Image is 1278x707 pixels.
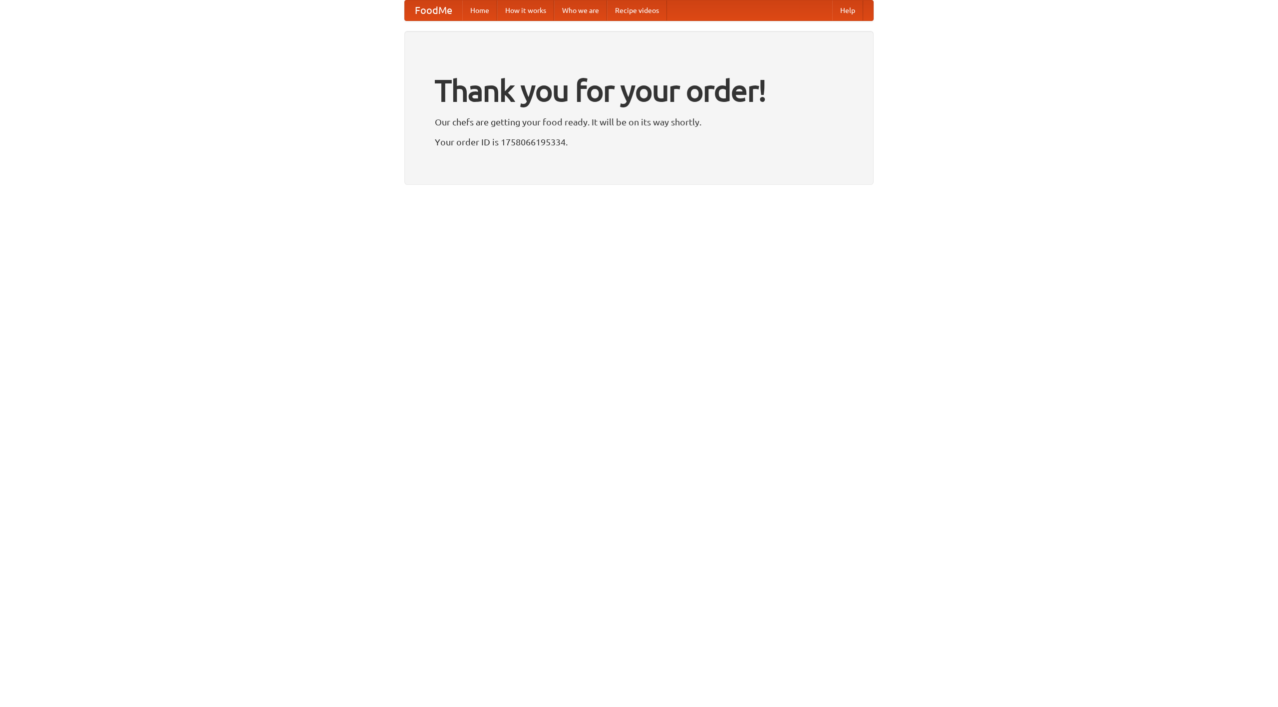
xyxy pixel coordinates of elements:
a: How it works [497,0,554,20]
h1: Thank you for your order! [435,66,843,114]
a: Who we are [554,0,607,20]
a: FoodMe [405,0,462,20]
a: Recipe videos [607,0,667,20]
a: Home [462,0,497,20]
a: Help [832,0,863,20]
p: Your order ID is 1758066195334. [435,134,843,149]
p: Our chefs are getting your food ready. It will be on its way shortly. [435,114,843,129]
